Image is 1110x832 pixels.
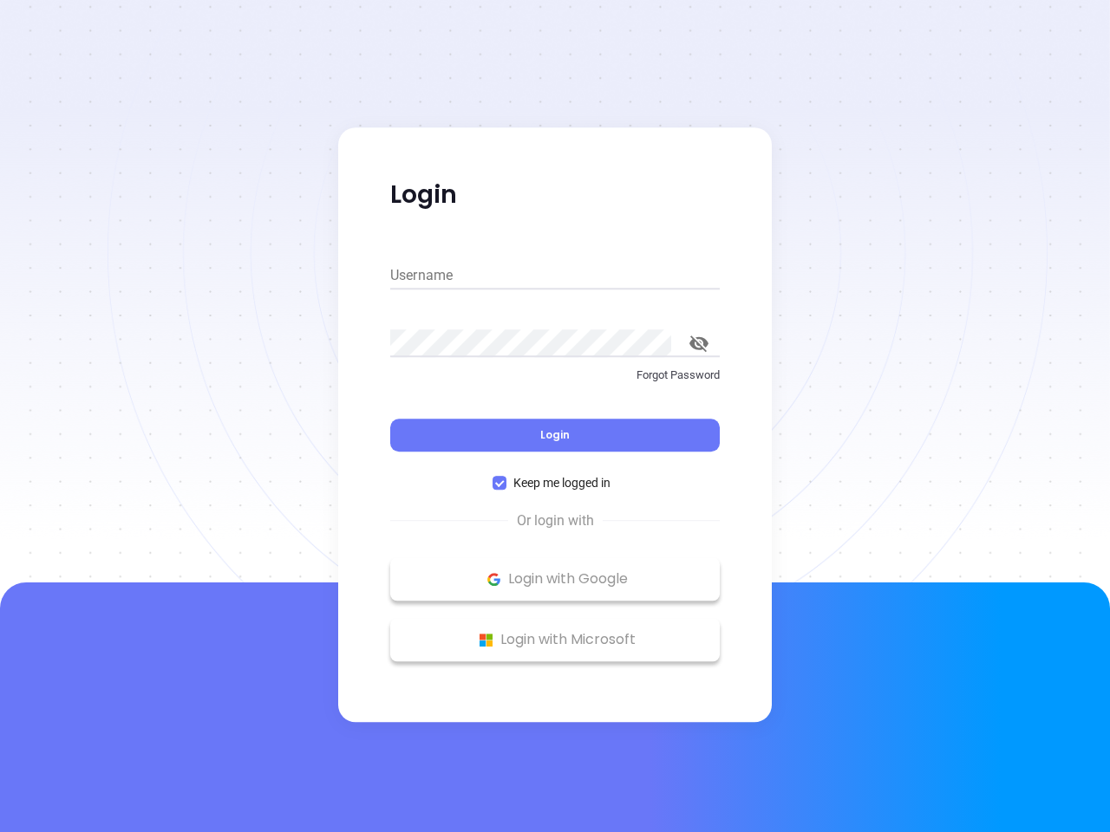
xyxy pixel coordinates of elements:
button: Google Logo Login with Google [390,557,720,601]
p: Login with Microsoft [399,627,711,653]
img: Microsoft Logo [475,629,497,651]
p: Forgot Password [390,367,720,384]
span: Or login with [508,510,603,531]
span: Keep me logged in [506,473,617,492]
span: Login [540,427,570,442]
button: toggle password visibility [678,322,720,364]
img: Google Logo [483,569,505,590]
p: Login with Google [399,566,711,592]
p: Login [390,179,720,211]
a: Forgot Password [390,367,720,398]
button: Microsoft Logo Login with Microsoft [390,618,720,661]
button: Login [390,419,720,452]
